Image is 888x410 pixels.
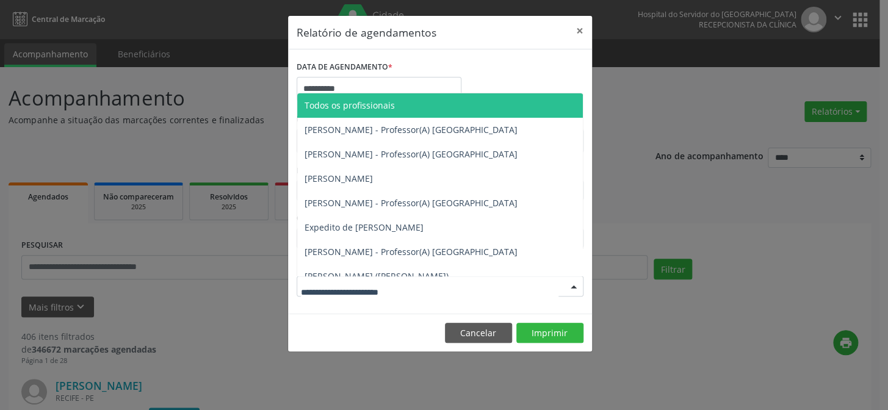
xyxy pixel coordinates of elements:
[305,173,373,184] span: [PERSON_NAME]
[305,270,449,282] span: [PERSON_NAME] ([PERSON_NAME])
[305,99,395,111] span: Todos os profissionais
[297,58,392,77] label: DATA DE AGENDAMENTO
[297,24,436,40] h5: Relatório de agendamentos
[568,16,592,46] button: Close
[305,124,518,135] span: [PERSON_NAME] - Professor(A) [GEOGRAPHIC_DATA]
[305,197,518,209] span: [PERSON_NAME] - Professor(A) [GEOGRAPHIC_DATA]
[305,221,424,233] span: Expedito de [PERSON_NAME]
[305,148,518,160] span: [PERSON_NAME] - Professor(A) [GEOGRAPHIC_DATA]
[445,323,512,343] button: Cancelar
[305,246,518,257] span: [PERSON_NAME] - Professor(A) [GEOGRAPHIC_DATA]
[516,323,583,343] button: Imprimir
